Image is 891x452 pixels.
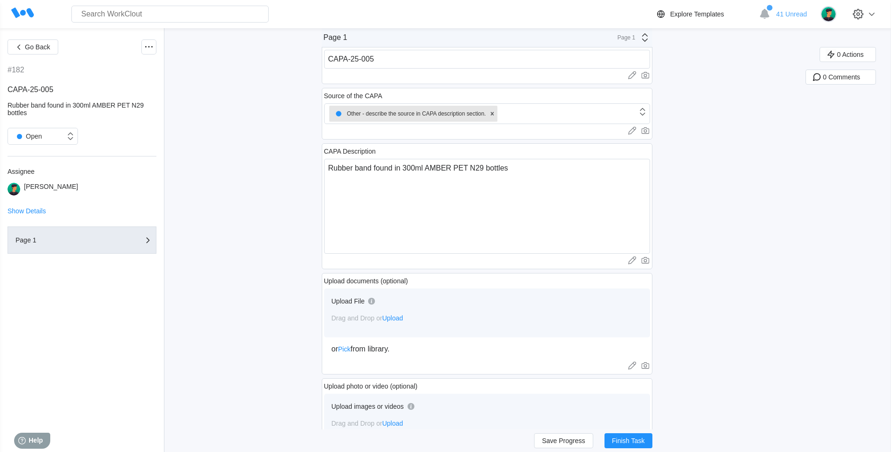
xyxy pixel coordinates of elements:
[8,66,24,74] div: #182
[332,420,403,427] span: Drag and Drop or
[8,86,54,94] span: CAPA-25-005
[324,277,408,285] div: Upload documents (optional)
[612,34,635,41] div: Page 1
[670,10,724,18] div: Explore Templates
[338,345,350,353] span: Pick
[332,403,404,410] div: Upload images or videos
[324,148,376,155] div: CAPA Description
[25,44,50,50] span: Go Back
[821,6,837,22] img: user.png
[8,101,156,117] div: Rubber band found in 300ml AMBER PET N29 bottles
[542,437,585,444] span: Save Progress
[332,314,403,322] span: Drag and Drop or
[604,433,652,448] button: Finish Task
[324,382,418,390] div: Upload photo or video (optional)
[823,74,860,80] span: 0 Comments
[776,10,807,18] span: 41 Unread
[332,297,365,305] div: Upload File
[837,51,864,58] span: 0 Actions
[332,107,486,120] div: Other - describe the source in CAPA description section.
[8,183,20,195] img: user.png
[324,50,650,69] input: Type here...
[8,226,156,254] button: Page 1
[15,237,109,243] div: Page 1
[332,345,643,353] div: or from library.
[324,33,348,42] div: Page 1
[382,314,403,322] span: Upload
[8,39,58,55] button: Go Back
[24,183,78,195] div: [PERSON_NAME]
[382,420,403,427] span: Upload
[534,433,593,448] button: Save Progress
[71,6,269,23] input: Search WorkClout
[655,8,754,20] a: Explore Templates
[8,168,156,175] div: Assignee
[324,92,382,100] div: Source of the CAPA
[806,70,876,85] button: 0 Comments
[820,47,876,62] button: 0 Actions
[8,208,46,214] button: Show Details
[324,159,650,254] textarea: Rubber band found in 300ml AMBER PET N29 bottles
[13,130,42,143] div: Open
[612,437,645,444] span: Finish Task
